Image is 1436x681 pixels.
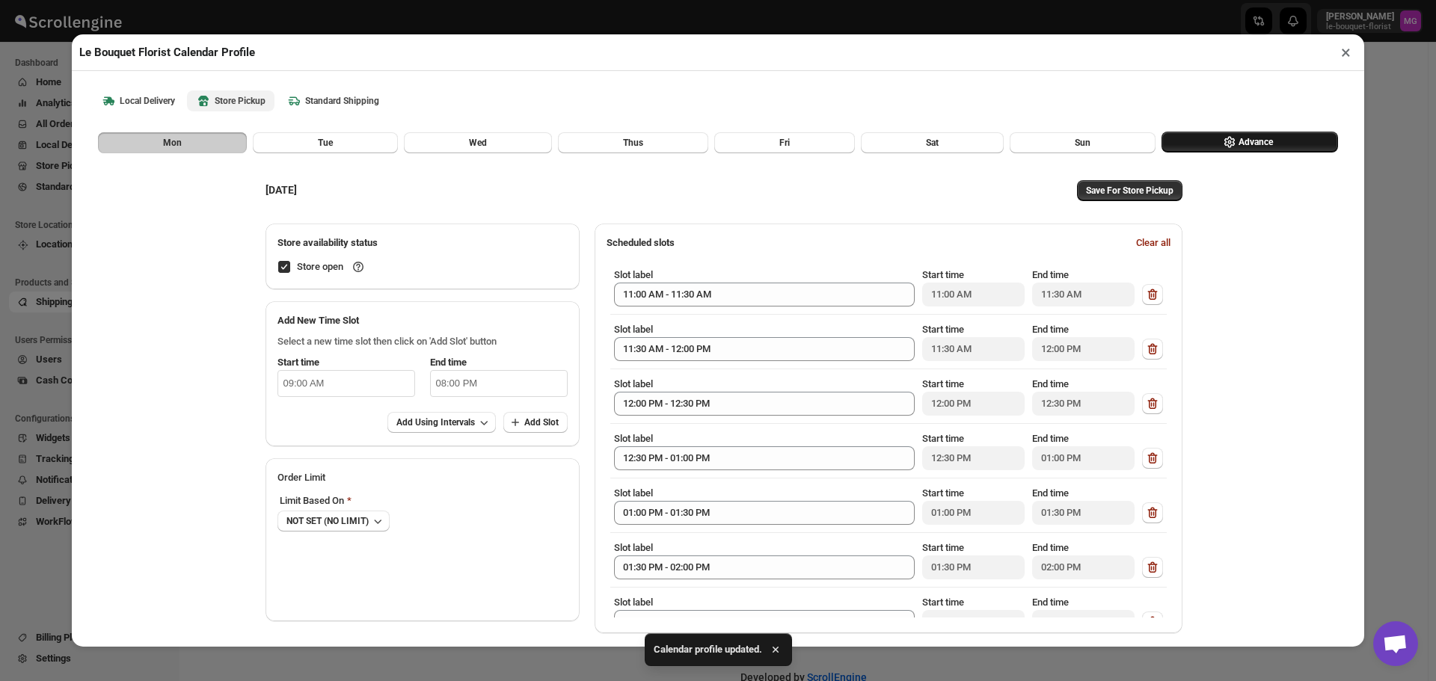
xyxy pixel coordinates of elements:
[922,268,1025,306] div: Start time
[922,431,1025,470] div: Start time
[614,377,915,416] div: Slot label
[1127,231,1179,255] button: Clear all
[607,235,1124,250] h3: Scheduled slots
[1032,377,1135,416] div: End time
[1086,185,1173,197] span: Save For Store Pickup
[1032,322,1135,361] div: End time
[92,90,184,111] button: Local delivery
[922,322,1025,361] div: Start time
[614,268,915,306] div: Slot label
[922,540,1025,579] div: Start time
[396,416,475,428] span: Add Using Intervals
[98,132,247,153] button: Mon
[922,377,1025,416] div: Start time
[524,416,559,428] span: Add Slot
[277,491,560,511] p: Limit Based On
[614,540,915,579] div: Slot label
[187,90,274,111] button: Store pickup
[277,357,319,368] b: Start time
[277,334,568,349] p: Select a new time slot then click on 'Add Slot' button
[1335,42,1357,63] button: ×
[266,182,297,197] h5: [DATE]
[779,137,790,149] span: Fri
[1075,137,1090,149] span: Sun
[1162,132,1338,152] button: Advance
[196,93,266,108] b: Store Pickup
[623,137,643,149] span: Thus
[163,137,182,149] span: Mon
[1010,132,1156,153] button: Sun
[1136,235,1170,250] span: Clear all
[926,137,939,149] span: Sat
[654,642,762,657] span: Calendar profile updated.
[297,259,366,274] span: Store open
[277,235,568,250] h3: Store availability status
[558,132,708,153] button: Thus
[1032,268,1135,306] div: End time
[277,313,568,328] h2: Add New Time Slot
[387,412,496,433] button: Add Using Intervals
[430,357,467,368] b: End time
[614,486,915,525] div: Slot label
[277,90,388,111] button: Standard delivery
[503,412,568,433] button: Add Slot
[286,93,379,108] b: Standard Shipping
[277,511,390,531] button: NOT SET (NO LIMIT)
[922,595,1025,634] div: Start time
[277,470,568,485] div: Order Limit
[1239,136,1273,148] span: Advance
[614,431,915,470] div: Slot label
[861,132,1004,153] button: Sat
[1373,621,1418,666] div: Open chat
[404,132,552,153] button: Wed
[79,45,255,60] h2: Le Bouquet Florist Calendar Profile
[1032,540,1135,579] div: End time
[1077,180,1182,201] button: Save For Store Pickup
[614,322,915,361] div: Slot label
[469,137,487,149] span: Wed
[286,515,369,527] div: NOT SET (NO LIMIT)
[1032,431,1135,470] div: End time
[101,93,175,108] b: Local Delivery
[1032,595,1135,634] div: End time
[614,595,915,634] div: Slot label
[922,486,1025,525] div: Start time
[714,132,855,153] button: Fri
[1032,486,1135,525] div: End time
[318,137,333,149] span: Tue
[253,132,398,153] button: Tue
